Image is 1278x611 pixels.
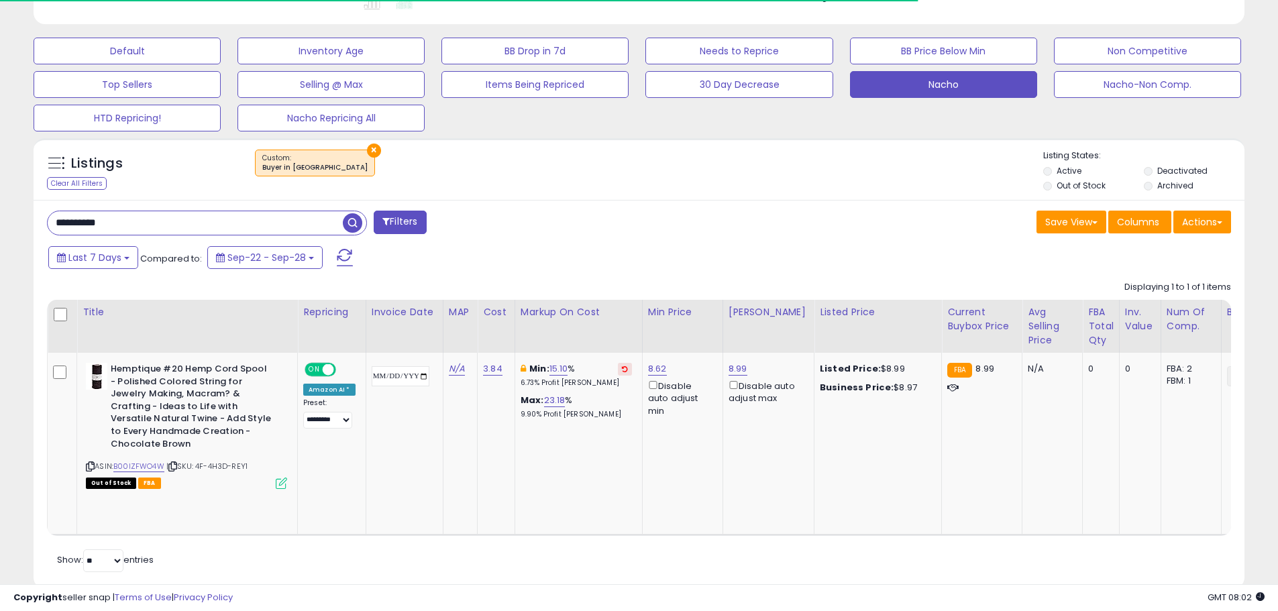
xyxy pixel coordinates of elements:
div: seller snap | | [13,592,233,604]
button: Inventory Age [237,38,425,64]
img: 41wPAp5O-GL._SL40_.jpg [86,363,107,390]
strong: Copyright [13,591,62,604]
button: HTD Repricing! [34,105,221,131]
p: 6.73% Profit [PERSON_NAME] [521,378,632,388]
div: Buyer in [GEOGRAPHIC_DATA] [262,163,368,172]
div: 0 [1088,363,1109,375]
button: Sep-22 - Sep-28 [207,246,323,269]
button: Nacho Repricing All [237,105,425,131]
div: N/A [1028,363,1072,375]
div: Clear All Filters [47,177,107,190]
a: 8.99 [729,362,747,376]
button: Selling @ Max [237,71,425,98]
div: ASIN: [86,363,287,488]
label: Archived [1157,180,1193,191]
span: Columns [1117,215,1159,229]
h5: Listings [71,154,123,173]
div: Buyer [1227,305,1276,319]
button: Non Competitive [1054,38,1241,64]
div: Cost [483,305,509,319]
div: Listed Price [820,305,936,319]
b: Min: [529,362,549,375]
div: % [521,363,632,388]
th: CSV column name: cust_attr_3_Invoice Date [366,300,443,353]
button: BB Drop in 7d [441,38,629,64]
button: Top Sellers [34,71,221,98]
a: Terms of Use [115,591,172,604]
a: 8.62 [648,362,667,376]
a: B00IZFWO4W [113,461,164,472]
a: 23.18 [544,394,566,407]
button: Save View [1036,211,1106,233]
div: $8.99 [820,363,931,375]
button: Default [34,38,221,64]
div: [PERSON_NAME] [729,305,808,319]
span: Show: entries [57,553,154,566]
div: Disable auto adjust max [729,378,804,404]
div: Invoice Date [372,305,437,319]
div: Inv. value [1125,305,1155,333]
span: Sep-22 - Sep-28 [227,251,306,264]
span: Custom: [262,153,368,173]
label: Active [1057,165,1081,176]
button: Actions [1173,211,1231,233]
span: 2025-10-6 08:02 GMT [1208,591,1265,604]
span: ON [306,364,323,376]
label: Deactivated [1157,165,1208,176]
span: FBA [138,478,161,489]
div: Current Buybox Price [947,305,1016,333]
span: 8.99 [975,362,994,375]
button: Items Being Repriced [441,71,629,98]
span: | SKU: 4F-4H3D-REY1 [166,461,248,471]
div: Title [83,305,292,319]
a: 3.84 [483,362,502,376]
span: All listings that are currently out of stock and unavailable for purchase on Amazon [86,478,136,489]
button: Filters [374,211,426,234]
div: Repricing [303,305,360,319]
label: Out of Stock [1057,180,1106,191]
button: × [367,144,381,158]
span: Compared to: [140,252,202,265]
th: The percentage added to the cost of goods (COGS) that forms the calculator for Min & Max prices. [515,300,642,353]
b: Hemptique #20 Hemp Cord Spool - Polished Colored String for Jewelry Making, Macram? & Crafting - ... [111,363,274,453]
div: 0 [1125,363,1151,375]
button: BB Price Below Min [850,38,1037,64]
div: Preset: [303,398,356,429]
a: 15.10 [549,362,568,376]
div: Num of Comp. [1167,305,1216,333]
a: N/A [449,362,465,376]
p: Listing States: [1043,150,1244,162]
div: Avg Selling Price [1028,305,1077,347]
a: Privacy Policy [174,591,233,604]
div: Displaying 1 to 1 of 1 items [1124,281,1231,294]
div: FBA Total Qty [1088,305,1114,347]
button: 30 Day Decrease [645,71,833,98]
span: OFF [334,364,356,376]
div: MAP [449,305,472,319]
small: FBA [947,363,972,378]
button: Columns [1108,211,1171,233]
div: FBM: 1 [1167,375,1211,387]
div: Amazon AI * [303,384,356,396]
div: FBA: 2 [1167,363,1211,375]
b: Business Price: [820,381,894,394]
div: Markup on Cost [521,305,637,319]
button: Last 7 Days [48,246,138,269]
button: Nacho-Non Comp. [1054,71,1241,98]
div: Disable auto adjust min [648,378,712,417]
div: Min Price [648,305,717,319]
p: 9.90% Profit [PERSON_NAME] [521,410,632,419]
div: $8.97 [820,382,931,394]
div: % [521,394,632,419]
button: Nacho [850,71,1037,98]
b: Listed Price: [820,362,881,375]
span: Last 7 Days [68,251,121,264]
b: Max: [521,394,544,406]
button: Needs to Reprice [645,38,833,64]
